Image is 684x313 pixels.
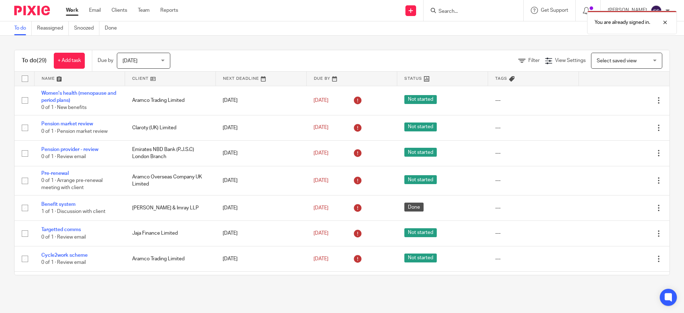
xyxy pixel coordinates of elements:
[404,203,424,212] span: Done
[41,171,69,176] a: Pre-renewal
[595,19,650,26] p: You are already signed in.
[216,166,306,195] td: [DATE]
[41,154,86,159] span: 0 of 1 · Review email
[41,129,108,134] span: 0 of 1 · Pension market review
[313,205,328,210] span: [DATE]
[216,115,306,140] td: [DATE]
[528,58,540,63] span: Filter
[216,195,306,221] td: [DATE]
[125,166,216,195] td: Aramco Overseas Company UK Limited
[495,255,572,262] div: ---
[138,7,150,14] a: Team
[313,151,328,156] span: [DATE]
[37,21,69,35] a: Reassigned
[404,175,437,184] span: Not started
[41,91,116,103] a: Women's health (menopause and period plans)
[216,272,306,297] td: [DATE]
[125,141,216,166] td: Emirates NBD Bank (P.J.S.C) London Branch
[89,7,101,14] a: Email
[41,121,93,126] a: Pension market review
[495,230,572,237] div: ---
[125,195,216,221] td: [PERSON_NAME] & Imray LLP
[404,228,437,237] span: Not started
[313,231,328,236] span: [DATE]
[14,6,50,15] img: Pixie
[216,141,306,166] td: [DATE]
[495,97,572,104] div: ---
[41,227,81,232] a: Targetted comms
[41,178,103,191] span: 0 of 1 · Arrange pre-renewal meeting with client
[41,147,98,152] a: Pension provider - review
[98,57,113,64] p: Due by
[404,254,437,262] span: Not started
[54,53,85,69] a: + Add task
[125,221,216,246] td: Jaja Finance Limited
[495,124,572,131] div: ---
[555,58,586,63] span: View Settings
[404,95,437,104] span: Not started
[313,125,328,130] span: [DATE]
[41,260,86,265] span: 0 of 1 · Review email
[66,7,78,14] a: Work
[123,58,138,63] span: [DATE]
[651,5,662,16] img: svg%3E
[495,204,572,212] div: ---
[216,246,306,271] td: [DATE]
[41,202,76,207] a: Benefit system
[495,77,507,80] span: Tags
[160,7,178,14] a: Reports
[125,86,216,115] td: Aramco Trading Limited
[41,209,105,214] span: 1 of 1 · Discussion with client
[37,58,47,63] span: (29)
[125,272,216,297] td: [PERSON_NAME] Cundell Engineers Limited
[125,115,216,140] td: Claroty (UK) Limited
[112,7,127,14] a: Clients
[14,21,32,35] a: To do
[41,253,88,258] a: Cycle2work scheme
[404,148,437,157] span: Not started
[313,98,328,103] span: [DATE]
[216,86,306,115] td: [DATE]
[313,178,328,183] span: [DATE]
[495,177,572,184] div: ---
[216,221,306,246] td: [DATE]
[105,21,122,35] a: Done
[404,122,437,131] span: Not started
[41,235,86,240] span: 0 of 1 · Review email
[125,246,216,271] td: Aramco Trading Limited
[597,58,637,63] span: Select saved view
[22,57,47,64] h1: To do
[495,150,572,157] div: ---
[41,105,87,110] span: 0 of 1 · New benefits
[313,256,328,261] span: [DATE]
[74,21,99,35] a: Snoozed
